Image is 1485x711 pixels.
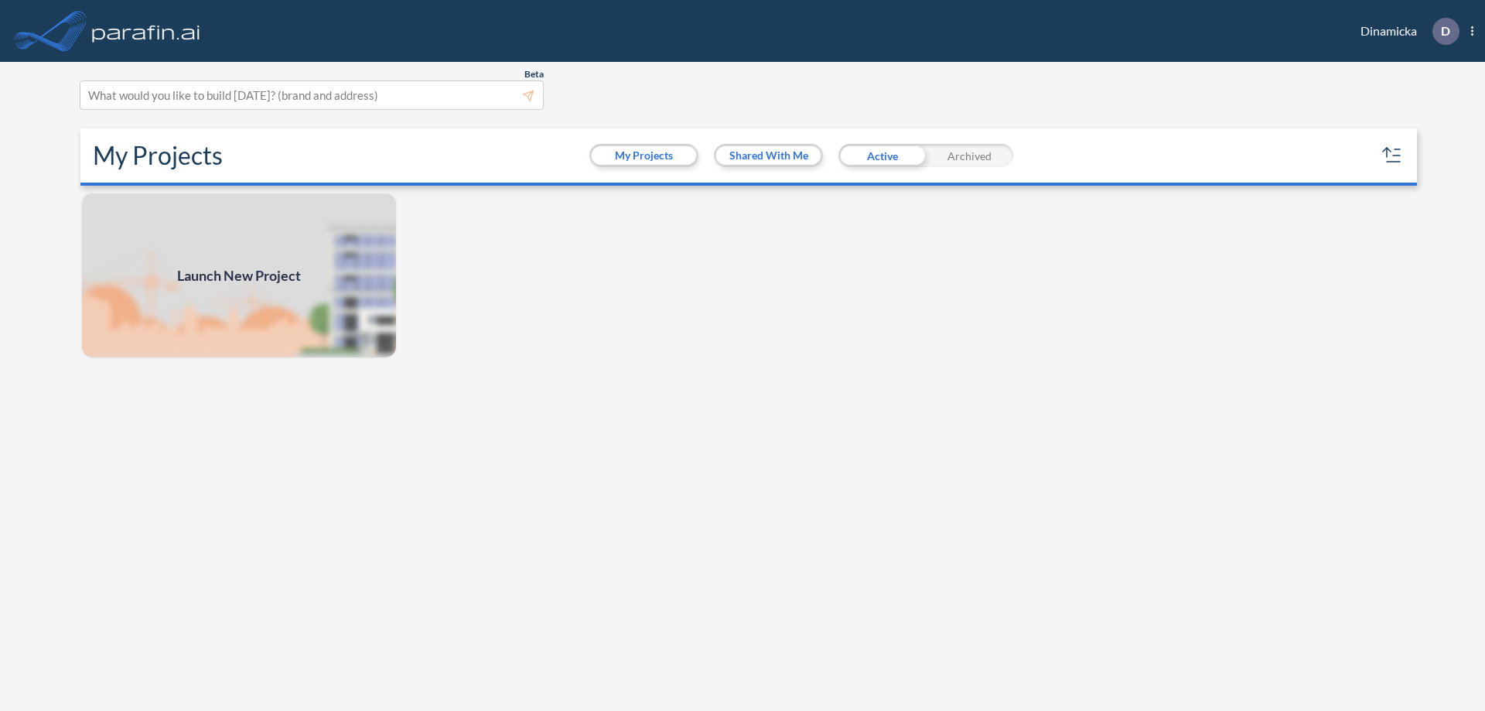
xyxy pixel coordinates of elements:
[716,146,821,165] button: Shared With Me
[93,141,223,170] h2: My Projects
[1380,143,1405,168] button: sort
[1337,18,1473,45] div: Dinamicka
[89,15,203,46] img: logo
[1441,24,1450,38] p: D
[80,192,398,359] img: add
[838,144,926,167] div: Active
[926,144,1013,167] div: Archived
[80,192,398,359] a: Launch New Project
[177,265,301,286] span: Launch New Project
[524,68,544,80] span: Beta
[592,146,696,165] button: My Projects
